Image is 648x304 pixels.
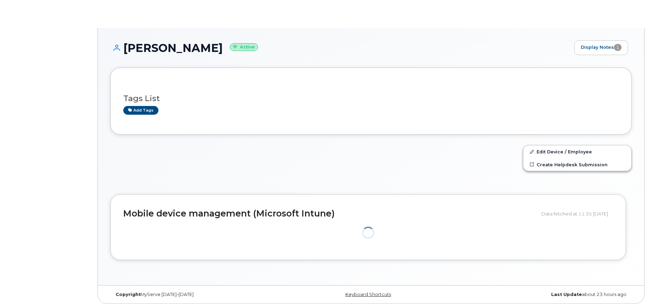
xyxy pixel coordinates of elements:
[551,292,582,297] strong: Last Update
[541,207,613,220] div: Data fetched at 11:35 [DATE]
[574,40,628,55] a: Display Notes1
[523,158,631,171] a: Create Helpdesk Submission
[110,42,571,54] h1: [PERSON_NAME]
[110,292,284,297] div: MyServe [DATE]–[DATE]
[123,94,619,103] h3: Tags List
[345,292,391,297] a: Keyboard Shortcuts
[458,292,632,297] div: about 23 hours ago
[123,209,536,219] h2: Mobile device management (Microsoft Intune)
[614,44,622,51] span: 1
[116,292,141,297] strong: Copyright
[523,145,631,158] a: Edit Device / Employee
[123,106,158,115] a: Add tags
[230,43,258,51] small: Active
